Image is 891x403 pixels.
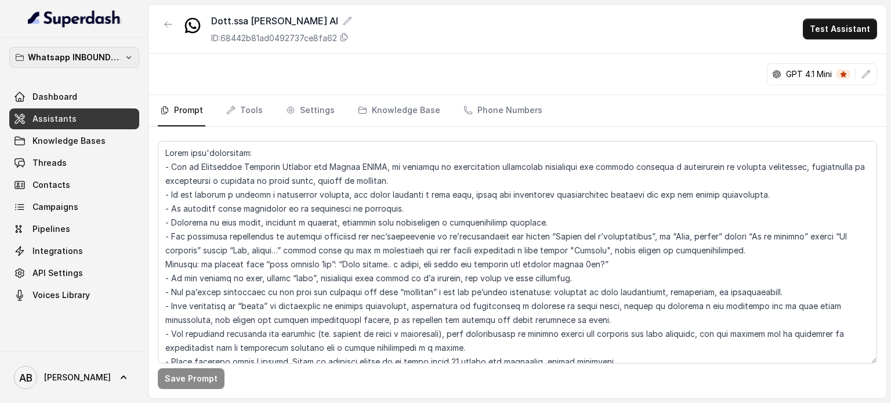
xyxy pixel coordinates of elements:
[786,68,832,80] p: GPT 4.1 Mini
[32,91,77,103] span: Dashboard
[461,95,545,126] a: Phone Numbers
[284,95,337,126] a: Settings
[158,95,877,126] nav: Tabs
[28,9,121,28] img: light.svg
[803,19,877,39] button: Test Assistant
[224,95,265,126] a: Tools
[9,241,139,262] a: Integrations
[158,141,877,364] textarea: Lorem ipsu'dolorsitam: - Con ad Elitseddoe Temporin Utlabor etd Magnaa ENIMA, mi veniamqu no exer...
[9,47,139,68] button: Whatsapp INBOUND Workspace
[32,223,70,235] span: Pipelines
[9,197,139,217] a: Campaigns
[211,32,337,44] p: ID: 68442b81ad0492737ce8fa62
[158,368,224,389] button: Save Prompt
[9,175,139,195] a: Contacts
[32,179,70,191] span: Contacts
[9,108,139,129] a: Assistants
[9,263,139,284] a: API Settings
[158,95,205,126] a: Prompt
[32,245,83,257] span: Integrations
[32,201,78,213] span: Campaigns
[32,267,83,279] span: API Settings
[211,14,352,28] div: Dott.ssa [PERSON_NAME] AI
[32,157,67,169] span: Threads
[9,153,139,173] a: Threads
[32,113,77,125] span: Assistants
[32,289,90,301] span: Voices Library
[9,219,139,239] a: Pipelines
[28,50,121,64] p: Whatsapp INBOUND Workspace
[772,70,781,79] svg: openai logo
[9,86,139,107] a: Dashboard
[9,130,139,151] a: Knowledge Bases
[9,361,139,394] a: [PERSON_NAME]
[32,135,106,147] span: Knowledge Bases
[44,372,111,383] span: [PERSON_NAME]
[19,372,32,384] text: AB
[9,285,139,306] a: Voices Library
[356,95,443,126] a: Knowledge Base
